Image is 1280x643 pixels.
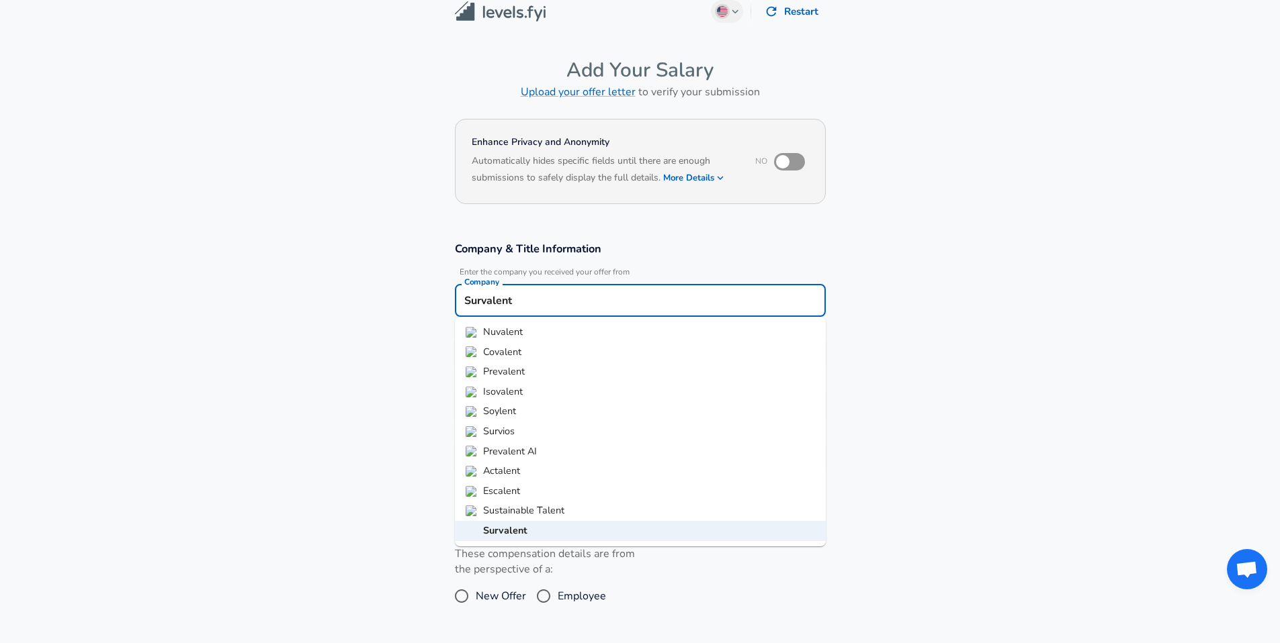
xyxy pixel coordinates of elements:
span: Sustainable Talent [483,503,564,517]
a: Upload your offer letter [521,85,636,99]
span: Actalent [483,464,520,477]
h4: Enhance Privacy and Anonymity [472,136,737,149]
span: Covalent [483,345,521,358]
img: covalenthq.com [466,346,478,357]
label: These compensation details are from the perspective of a: [455,546,635,577]
img: isovalent.com [466,387,478,397]
h6: to verify your submission [455,83,826,101]
h6: Automatically hides specific fields until there are enough submissions to safely display the full... [472,154,737,187]
h4: Add Your Salary [455,58,826,83]
img: soylent.com [466,406,478,417]
input: Google [461,290,820,311]
img: prevalent.ai [466,446,478,456]
span: Employee [558,588,606,604]
img: Levels.fyi [455,1,546,22]
span: Escalent [483,484,520,497]
span: Soylent [483,404,516,417]
img: survios.com [466,426,478,437]
label: Company [464,278,499,286]
img: nuvalent.com [466,327,478,338]
img: English (US) [717,6,728,17]
span: New Offer [476,588,526,604]
div: Open chat [1227,549,1267,589]
img: actalentservices.com [466,466,478,477]
button: More Details [663,168,725,187]
h3: Company & Title Information [455,241,826,256]
img: escalent.co [466,486,478,497]
span: Isovalent [483,385,523,398]
span: No [755,156,767,166]
span: Enter the company you received your offer from [455,267,826,277]
span: Nuvalent [483,325,523,338]
span: Survios [483,424,515,438]
img: sustainabletalent.com [466,505,478,516]
img: prevalent.net [466,366,478,377]
span: Prevalent [483,364,525,378]
span: Prevalent AI [483,444,537,458]
strong: Survalent [483,524,527,537]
